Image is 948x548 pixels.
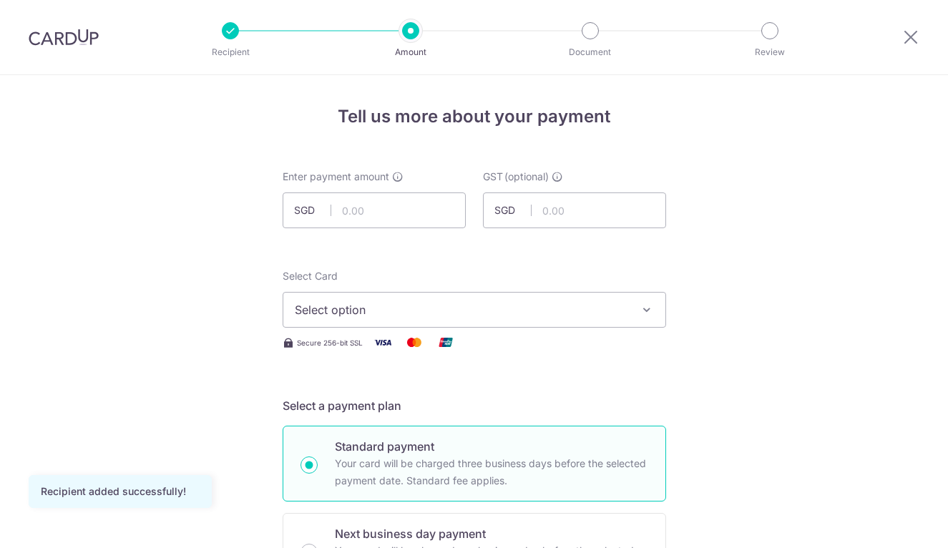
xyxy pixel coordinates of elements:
span: translation missing: en.payables.payment_networks.credit_card.summary.labels.select_card [283,270,338,282]
p: Your card will be charged three business days before the selected payment date. Standard fee appl... [335,455,648,489]
img: Mastercard [400,333,429,351]
p: Document [537,45,643,59]
img: Union Pay [431,333,460,351]
span: Secure 256-bit SSL [297,337,363,348]
p: Next business day payment [335,525,648,542]
p: Standard payment [335,438,648,455]
p: Review [717,45,823,59]
span: Enter payment amount [283,170,389,184]
span: SGD [494,203,532,217]
iframe: Opens a widget where you can find more information [856,505,934,541]
span: (optional) [504,170,549,184]
p: Amount [358,45,464,59]
h4: Tell us more about your payment [283,104,666,129]
span: Select option [295,301,628,318]
div: Recipient added successfully! [41,484,200,499]
h5: Select a payment plan [283,397,666,414]
span: GST [483,170,503,184]
img: Visa [368,333,397,351]
p: Recipient [177,45,283,59]
button: Select option [283,292,666,328]
input: 0.00 [283,192,466,228]
span: SGD [294,203,331,217]
input: 0.00 [483,192,666,228]
img: CardUp [29,29,99,46]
